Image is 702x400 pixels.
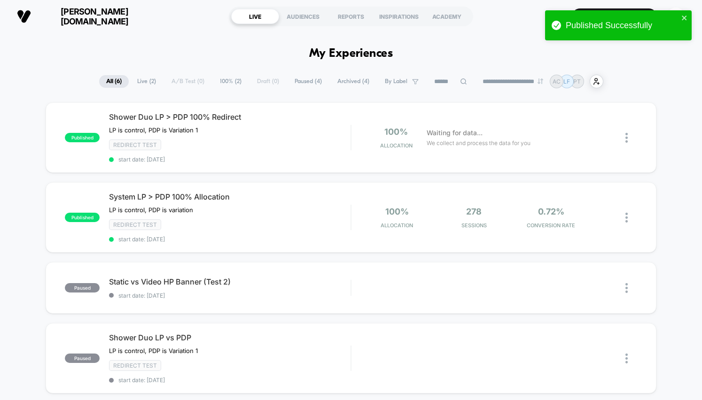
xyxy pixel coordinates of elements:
[109,156,351,163] span: start date: [DATE]
[109,112,351,122] span: Shower Duo LP > PDP 100% Redirect
[65,213,100,222] span: published
[380,142,413,149] span: Allocation
[466,207,482,216] span: 278
[385,78,407,85] span: By Label
[625,133,628,143] img: close
[664,7,688,26] button: LF
[573,78,581,85] p: PT
[99,75,129,88] span: All ( 6 )
[566,21,679,31] div: Published Successfully
[309,47,393,61] h1: My Experiences
[427,138,530,147] span: We collect and process the data for you
[381,222,413,229] span: Allocation
[17,9,31,23] img: Visually logo
[38,7,151,26] span: [PERSON_NAME][DOMAIN_NAME]
[109,377,351,384] span: start date: [DATE]
[109,236,351,243] span: start date: [DATE]
[330,75,376,88] span: Archived ( 4 )
[213,75,249,88] span: 100% ( 2 )
[109,292,351,299] span: start date: [DATE]
[109,192,351,201] span: System LP > PDP 100% Allocation
[65,133,100,142] span: published
[438,222,510,229] span: Sessions
[385,207,409,216] span: 100%
[667,8,685,26] div: LF
[625,283,628,293] img: close
[515,222,587,229] span: CONVERSION RATE
[327,9,375,24] div: REPORTS
[423,9,471,24] div: ACADEMY
[538,78,543,84] img: end
[109,347,198,354] span: LP is control, PDP is Variation 1
[538,207,564,216] span: 0.72%
[65,283,100,292] span: paused
[130,75,163,88] span: Live ( 2 )
[109,333,351,342] span: Shower Duo LP vs PDP
[109,219,161,230] span: Redirect Test
[109,206,193,214] span: LP is control, PDP is variation
[427,128,483,138] span: Waiting for data...
[109,126,198,134] span: LP is control, PDP is Variation 1
[65,354,100,363] span: paused
[625,213,628,223] img: close
[384,127,408,137] span: 100%
[563,78,570,85] p: LF
[553,78,561,85] p: AC
[231,9,279,24] div: LIVE
[109,139,161,150] span: Redirect Test
[14,6,154,27] button: [PERSON_NAME][DOMAIN_NAME]
[375,9,423,24] div: INSPIRATIONS
[681,14,688,23] button: close
[279,9,327,24] div: AUDIENCES
[109,277,351,286] span: Static vs Video HP Banner (Test 2)
[288,75,329,88] span: Paused ( 4 )
[625,354,628,363] img: close
[109,360,161,371] span: Redirect Test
